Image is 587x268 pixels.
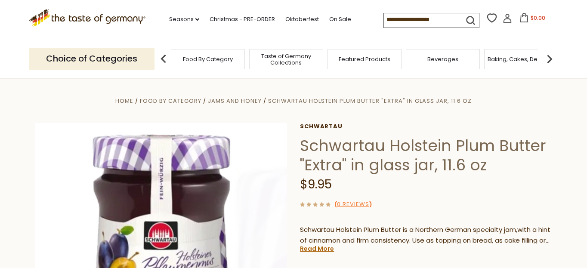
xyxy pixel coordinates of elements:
[514,13,550,26] button: $0.00
[300,136,552,175] h1: Schwartau Holstein Plum Butter "Extra" in glass jar, 11.6 oz
[140,97,201,105] a: Food By Category
[210,15,275,24] a: Christmas - PRE-ORDER
[339,56,390,62] a: Featured Products
[268,97,472,105] a: Schwartau Holstein Plum Butter "Extra" in glass jar, 11.6 oz
[300,225,552,246] p: Schwartau Holstein Plum Butter is a Northern German specialty jam,with a hint of cinnamon and fir...
[427,56,458,62] a: Beverages
[300,176,332,193] span: $9.95
[169,15,199,24] a: Seasons
[334,200,372,208] span: ( )
[488,56,554,62] a: Baking, Cakes, Desserts
[337,200,369,209] a: 0 Reviews
[208,97,262,105] a: Jams and Honey
[115,97,133,105] a: Home
[300,244,334,253] a: Read More
[285,15,319,24] a: Oktoberfest
[329,15,351,24] a: On Sale
[300,123,552,130] a: Schwartau
[29,48,154,69] p: Choice of Categories
[155,50,172,68] img: previous arrow
[541,50,558,68] img: next arrow
[252,53,321,66] a: Taste of Germany Collections
[183,56,233,62] a: Food By Category
[531,14,545,22] span: $0.00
